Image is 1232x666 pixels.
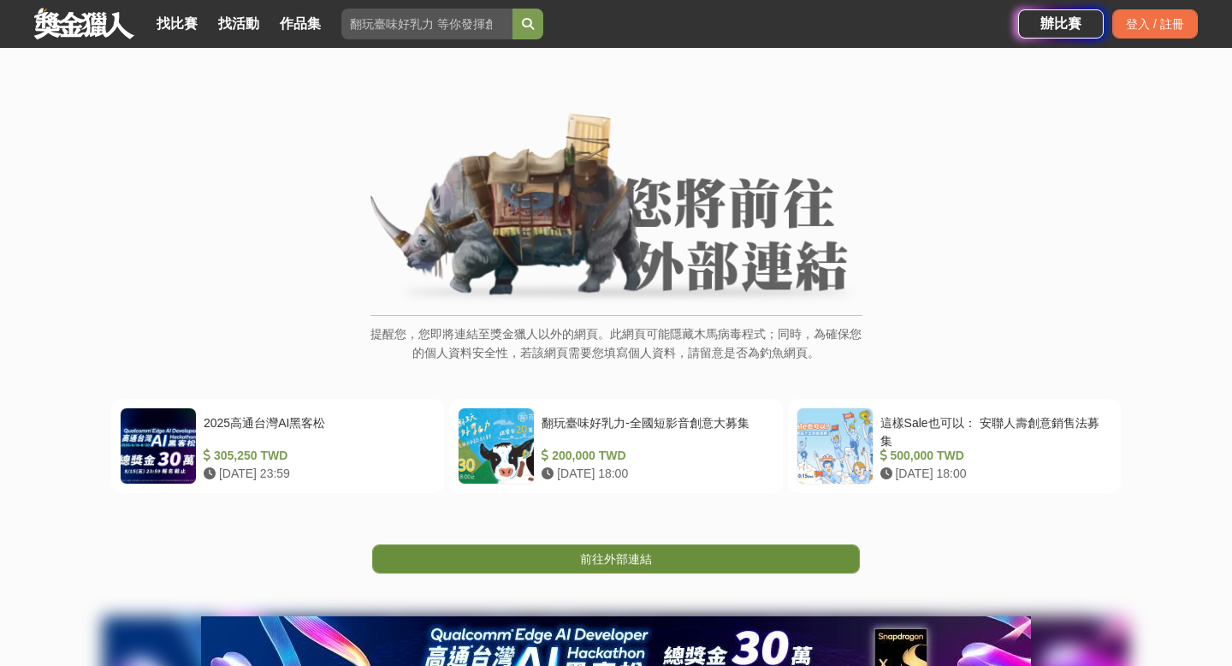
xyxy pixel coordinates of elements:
a: 找活動 [211,12,266,36]
a: 2025高通台灣AI黑客松 305,250 TWD [DATE] 23:59 [111,399,444,493]
a: 翻玩臺味好乳力-全國短影音創意大募集 200,000 TWD [DATE] 18:00 [449,399,782,493]
div: [DATE] 18:00 [542,465,767,483]
div: 500,000 TWD [880,447,1105,465]
div: 登入 / 註冊 [1112,9,1198,39]
a: 作品集 [273,12,328,36]
span: 前往外部連結 [580,552,652,566]
div: 這樣Sale也可以： 安聯人壽創意銷售法募集 [880,414,1105,447]
div: 200,000 TWD [542,447,767,465]
div: 305,250 TWD [204,447,429,465]
img: External Link Banner [370,113,862,306]
a: 前往外部連結 [372,544,860,574]
div: [DATE] 23:59 [204,465,429,483]
a: 這樣Sale也可以： 安聯人壽創意銷售法募集 500,000 TWD [DATE] 18:00 [788,399,1121,493]
input: 翻玩臺味好乳力 等你發揮創意！ [341,9,512,39]
div: [DATE] 18:00 [880,465,1105,483]
div: 2025高通台灣AI黑客松 [204,414,429,447]
div: 翻玩臺味好乳力-全國短影音創意大募集 [542,414,767,447]
a: 辦比賽 [1018,9,1104,39]
p: 提醒您，您即將連結至獎金獵人以外的網頁。此網頁可能隱藏木馬病毒程式；同時，為確保您的個人資料安全性，若該網頁需要您填寫個人資料，請留意是否為釣魚網頁。 [370,324,862,380]
a: 找比賽 [150,12,204,36]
